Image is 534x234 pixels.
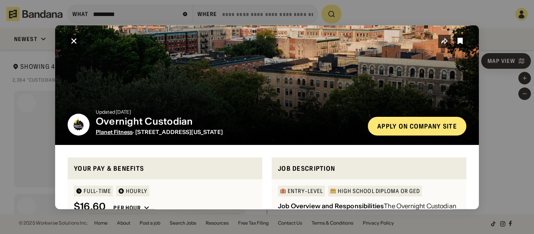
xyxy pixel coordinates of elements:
[74,201,106,213] div: $ 16.60
[338,188,420,194] div: High School Diploma or GED
[96,116,362,127] div: Overnight Custodian
[84,188,111,194] div: Full-time
[278,202,384,210] div: Job Overview and Responsibilities
[278,201,460,229] div: The Overnight Custodian / Cleaner will be responsible for the overall cleanliness of all areas of...
[96,128,133,135] a: Planet Fitness
[96,129,362,135] div: · [STREET_ADDRESS][US_STATE]
[96,109,362,114] div: Updated [DATE]
[288,188,323,194] div: Entry-Level
[368,116,466,135] a: Apply on company site
[74,163,256,173] div: Your pay & benefits
[278,163,460,173] div: Job Description
[113,204,141,211] div: Per hour
[126,188,147,194] div: HOURLY
[377,123,457,129] div: Apply on company site
[68,113,90,135] img: Planet Fitness logo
